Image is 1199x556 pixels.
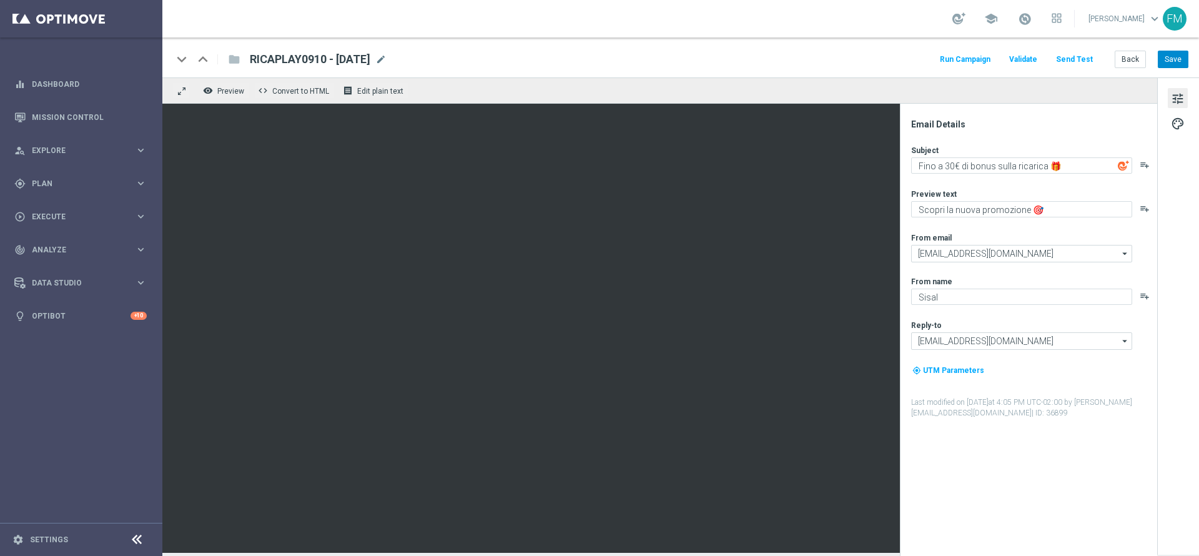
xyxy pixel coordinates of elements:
button: Run Campaign [938,51,992,68]
div: Execute [14,211,135,222]
span: Plan [32,180,135,187]
a: Mission Control [32,101,147,134]
button: lightbulb Optibot +10 [14,311,147,321]
span: keyboard_arrow_down [1148,12,1162,26]
i: keyboard_arrow_right [135,177,147,189]
label: Last modified on [DATE] at 4:05 PM UTC-02:00 by [PERSON_NAME][EMAIL_ADDRESS][DOMAIN_NAME] [911,397,1156,419]
i: keyboard_arrow_right [135,277,147,289]
div: +10 [131,312,147,320]
span: Convert to HTML [272,87,329,96]
i: keyboard_arrow_right [135,211,147,222]
button: Data Studio keyboard_arrow_right [14,278,147,288]
a: Optibot [32,299,131,332]
i: track_changes [14,244,26,256]
label: Subject [911,146,939,156]
a: [PERSON_NAME]keyboard_arrow_down [1087,9,1163,28]
i: arrow_drop_down [1119,246,1132,262]
button: palette [1168,113,1188,133]
label: Preview text [911,189,957,199]
label: Reply-to [911,320,942,330]
span: code [258,86,268,96]
div: Analyze [14,244,135,256]
i: remove_red_eye [203,86,213,96]
button: remove_red_eye Preview [200,82,250,99]
i: equalizer [14,79,26,90]
span: palette [1171,116,1185,132]
div: Data Studio [14,277,135,289]
i: my_location [912,366,921,375]
i: keyboard_arrow_right [135,244,147,256]
button: Mission Control [14,112,147,122]
span: Validate [1009,55,1037,64]
a: Settings [30,536,68,544]
span: mode_edit [375,54,387,65]
button: playlist_add [1140,204,1150,214]
span: RICAPLAY0910 - 2025-10-09 [250,52,370,67]
button: playlist_add [1140,291,1150,301]
input: Select [911,332,1132,350]
label: From name [911,277,952,287]
button: receipt Edit plain text [340,82,409,99]
a: Dashboard [32,67,147,101]
span: UTM Parameters [923,366,984,375]
div: Explore [14,145,135,156]
i: person_search [14,145,26,156]
button: my_location UTM Parameters [911,364,985,377]
i: settings [12,534,24,545]
i: gps_fixed [14,178,26,189]
span: school [984,12,998,26]
i: lightbulb [14,310,26,322]
div: FM [1163,7,1187,31]
span: Edit plain text [357,87,403,96]
span: Data Studio [32,279,135,287]
label: From email [911,233,952,243]
span: Preview [217,87,244,96]
span: Analyze [32,246,135,254]
i: play_circle_outline [14,211,26,222]
div: Optibot [14,299,147,332]
div: Email Details [911,119,1156,130]
span: Execute [32,213,135,221]
button: Validate [1007,51,1039,68]
button: play_circle_outline Execute keyboard_arrow_right [14,212,147,222]
i: arrow_drop_down [1119,333,1132,349]
i: receipt [343,86,353,96]
div: Plan [14,178,135,189]
i: keyboard_arrow_right [135,144,147,156]
button: code Convert to HTML [255,82,335,99]
button: track_changes Analyze keyboard_arrow_right [14,245,147,255]
button: Send Test [1054,51,1095,68]
input: Select [911,245,1132,262]
img: optiGenie.svg [1118,160,1129,171]
span: tune [1171,91,1185,107]
button: person_search Explore keyboard_arrow_right [14,146,147,156]
button: playlist_add [1140,160,1150,170]
button: Save [1158,51,1188,68]
button: gps_fixed Plan keyboard_arrow_right [14,179,147,189]
button: Back [1115,51,1146,68]
div: Dashboard [14,67,147,101]
button: tune [1168,88,1188,108]
div: Mission Control [14,101,147,134]
button: equalizer Dashboard [14,79,147,89]
span: | ID: 36899 [1032,409,1068,417]
span: Explore [32,147,135,154]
